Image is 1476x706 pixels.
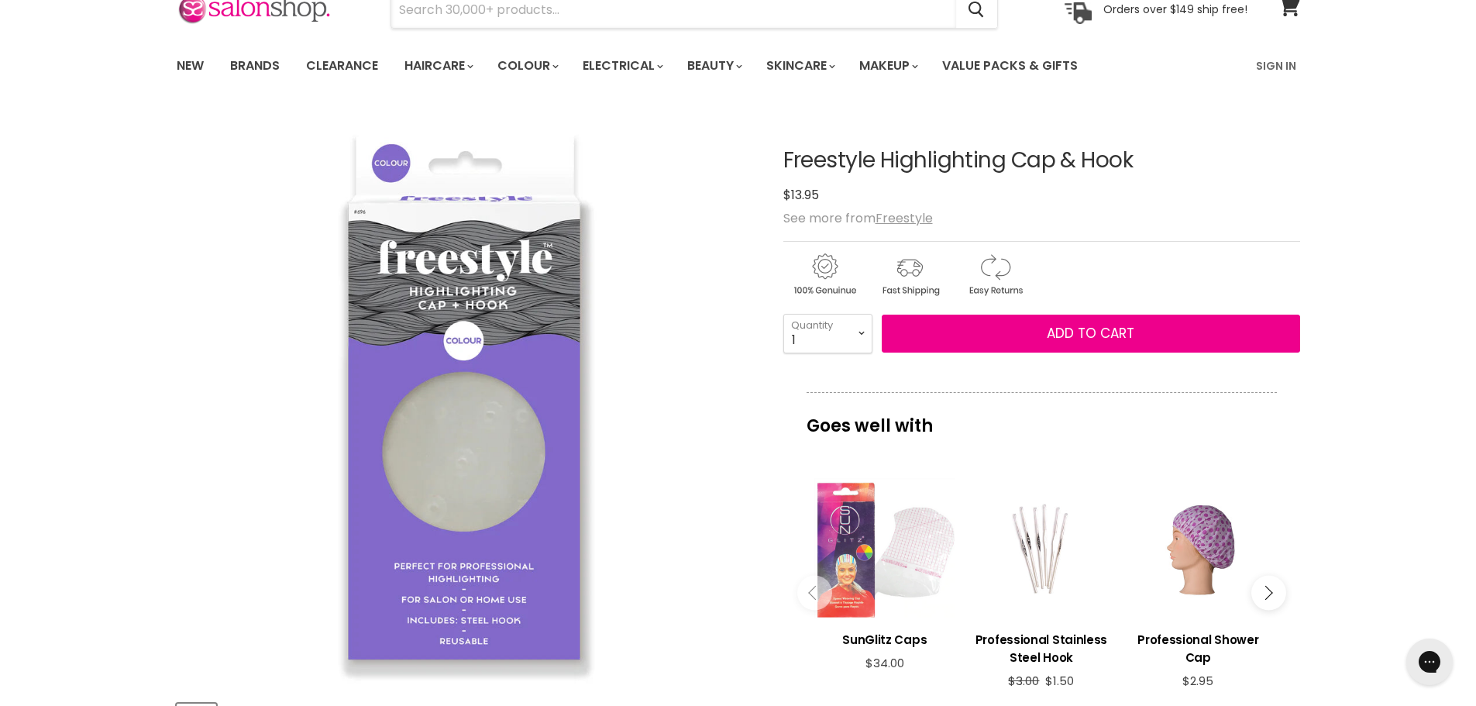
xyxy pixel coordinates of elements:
[1127,619,1268,674] a: View product:Professional Shower Cap
[218,50,291,82] a: Brands
[876,209,933,227] a: Freestyle
[1008,673,1039,689] span: $3.00
[848,50,927,82] a: Makeup
[571,50,673,82] a: Electrical
[1399,633,1461,691] iframe: Gorgias live chat messenger
[783,251,865,298] img: genuine.gif
[783,186,819,204] span: $13.95
[882,315,1300,353] button: Add to cart
[814,631,955,649] h3: SunGlitz Caps
[1182,673,1213,689] span: $2.95
[1045,673,1074,689] span: $1.50
[931,50,1089,82] a: Value Packs & Gifts
[869,251,951,298] img: shipping.gif
[954,251,1036,298] img: returns.gif
[393,50,483,82] a: Haircare
[814,619,955,656] a: View product:SunGlitz Caps
[165,50,215,82] a: New
[807,392,1277,443] p: Goes well with
[1247,50,1306,82] a: Sign In
[783,314,872,353] select: Quantity
[1047,324,1134,343] span: Add to cart
[865,655,904,671] span: $34.00
[176,109,755,688] img: 09.696highlightingcapandhook_1024x1024_5c4d6a33-2b83-4134-9c39-4ff1dc9e6b0c_1800x1800.webp
[755,50,845,82] a: Skincare
[486,50,568,82] a: Colour
[165,43,1168,88] ul: Main menu
[177,110,755,689] div: Freestyle Highlighting Cap & Hook image. Click or Scroll to Zoom.
[783,209,933,227] span: See more from
[971,619,1112,674] a: View product:Professional Stainless Steel Hook
[1103,2,1247,16] p: Orders over $149 ship free!
[783,149,1300,173] h1: Freestyle Highlighting Cap & Hook
[676,50,752,82] a: Beauty
[294,50,390,82] a: Clearance
[157,43,1319,88] nav: Main
[971,631,1112,666] h3: Professional Stainless Steel Hook
[1127,631,1268,666] h3: Professional Shower Cap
